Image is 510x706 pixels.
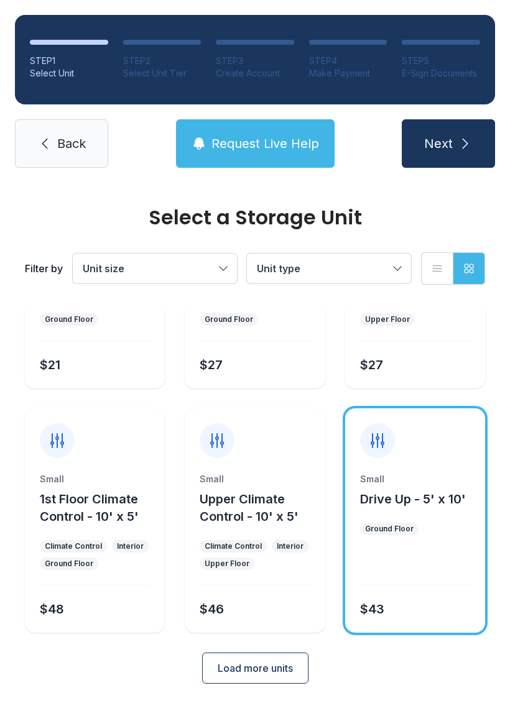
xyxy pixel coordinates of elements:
[73,254,237,283] button: Unit size
[123,55,202,67] div: STEP 2
[360,490,466,508] button: Drive Up - 5' x 10'
[25,208,485,227] div: Select a Storage Unit
[57,135,86,152] span: Back
[360,600,384,618] div: $43
[309,67,387,80] div: Make Payment
[205,559,249,569] div: Upper Floor
[360,473,470,485] div: Small
[402,67,480,80] div: E-Sign Documents
[360,356,383,374] div: $27
[25,261,63,276] div: Filter by
[277,541,304,551] div: Interior
[83,262,124,275] span: Unit size
[216,55,294,67] div: STEP 3
[247,254,411,283] button: Unit type
[200,600,224,618] div: $46
[40,356,60,374] div: $21
[205,541,262,551] div: Climate Control
[45,541,102,551] div: Climate Control
[200,492,299,524] span: Upper Climate Control - 10' x 5'
[45,559,93,569] div: Ground Floor
[30,67,108,80] div: Select Unit
[200,473,310,485] div: Small
[40,600,64,618] div: $48
[216,67,294,80] div: Create Account
[257,262,300,275] span: Unit type
[40,490,160,525] button: 1st Floor Climate Control - 10' x 5'
[40,473,150,485] div: Small
[40,492,139,524] span: 1st Floor Climate Control - 10' x 5'
[200,356,223,374] div: $27
[200,490,320,525] button: Upper Climate Control - 10' x 5'
[309,55,387,67] div: STEP 4
[218,661,293,676] span: Load more units
[205,314,253,324] div: Ground Floor
[365,524,414,534] div: Ground Floor
[45,314,93,324] div: Ground Floor
[117,541,144,551] div: Interior
[360,492,466,507] span: Drive Up - 5' x 10'
[424,135,453,152] span: Next
[123,67,202,80] div: Select Unit Tier
[402,55,480,67] div: STEP 5
[30,55,108,67] div: STEP 1
[211,135,319,152] span: Request Live Help
[365,314,410,324] div: Upper Floor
